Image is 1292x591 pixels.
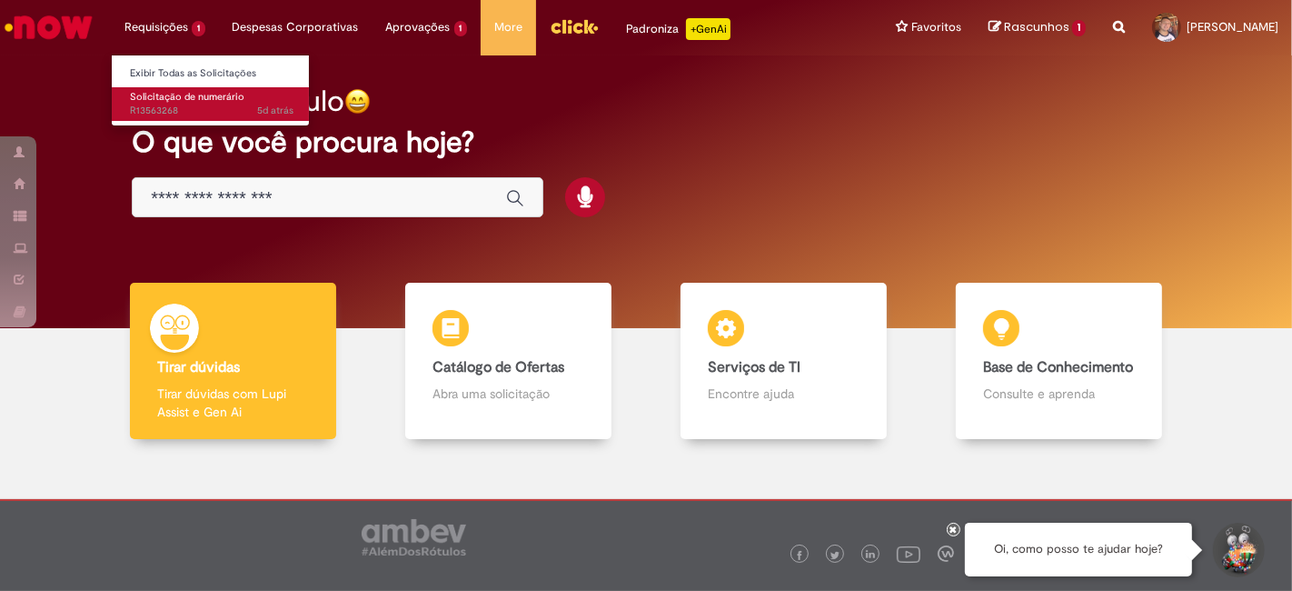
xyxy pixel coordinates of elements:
[130,90,244,104] span: Solicitação de numerário
[432,358,564,376] b: Catálogo de Ofertas
[646,283,921,440] a: Serviços de TI Encontre ajuda
[344,88,371,115] img: happy-face.png
[708,385,860,403] p: Encontre ajuda
[432,385,585,403] p: Abra uma solicitação
[494,18,522,36] span: More
[386,18,451,36] span: Aprovações
[112,87,312,121] a: Aberto R13563268 : Solicitação de numerário
[124,18,188,36] span: Requisições
[454,21,468,36] span: 1
[95,283,371,440] a: Tirar dúvidas Tirar dúvidas com Lupi Assist e Gen Ai
[550,13,599,40] img: click_logo_yellow_360x200.png
[866,550,875,561] img: logo_footer_linkedin.png
[132,126,1160,158] h2: O que você procura hoje?
[626,18,730,40] div: Padroniza
[112,64,312,84] a: Exibir Todas as Solicitações
[362,519,466,556] img: logo_footer_ambev_rotulo_gray.png
[257,104,293,117] time: 24/09/2025 14:26:23
[686,18,730,40] p: +GenAi
[257,104,293,117] span: 5d atrás
[921,283,1197,440] a: Base de Conhecimento Consulte e aprenda
[130,104,293,118] span: R13563268
[897,542,920,566] img: logo_footer_youtube.png
[708,358,800,376] b: Serviços de TI
[371,283,646,440] a: Catálogo de Ofertas Abra uma solicitação
[1072,20,1086,36] span: 1
[157,358,240,376] b: Tirar dúvidas
[233,18,359,36] span: Despesas Corporativas
[157,385,310,421] p: Tirar dúvidas com Lupi Assist e Gen Ai
[192,21,205,36] span: 1
[965,523,1192,576] div: Oi, como posso te ajudar hoje?
[989,19,1086,36] a: Rascunhos
[983,385,1136,403] p: Consulte e aprenda
[1210,523,1265,577] button: Iniciar Conversa de Suporte
[795,551,804,560] img: logo_footer_facebook.png
[911,18,961,36] span: Favoritos
[111,55,310,126] ul: Requisições
[938,546,954,562] img: logo_footer_workplace.png
[830,551,840,560] img: logo_footer_twitter.png
[983,358,1133,376] b: Base de Conhecimento
[2,9,95,45] img: ServiceNow
[1004,18,1069,35] span: Rascunhos
[1187,19,1278,35] span: [PERSON_NAME]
